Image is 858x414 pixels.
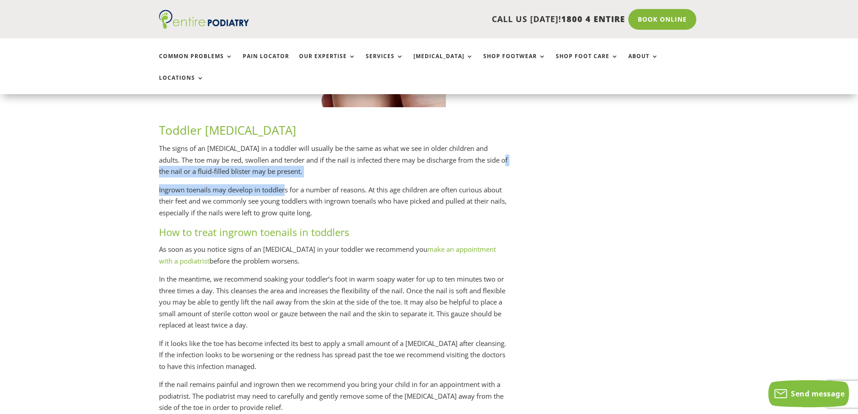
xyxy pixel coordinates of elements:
[159,338,509,379] p: If it looks like the toe has become infected its best to apply a small amount of a [MEDICAL_DATA]...
[628,53,658,73] a: About
[483,53,546,73] a: Shop Footwear
[159,53,233,73] a: Common Problems
[768,380,849,407] button: Send message
[791,389,844,399] span: Send message
[159,225,509,244] h3: How to treat ingrown toenails in toddlers
[159,10,249,29] img: logo (1)
[299,53,356,73] a: Our Expertise
[159,122,296,138] span: Toddler [MEDICAL_DATA]
[556,53,618,73] a: Shop Foot Care
[413,53,473,73] a: [MEDICAL_DATA]
[561,14,625,24] span: 1800 4 ENTIRE
[159,143,509,184] p: The signs of an [MEDICAL_DATA] in a toddler will usually be the same as what we see in older chil...
[159,184,509,226] p: Ingrown toenails may develop in toddlers for a number of reasons. At this age children are often ...
[243,53,289,73] a: Pain Locator
[628,9,696,30] a: Book Online
[366,53,404,73] a: Services
[159,22,249,31] a: Entire Podiatry
[159,244,509,273] p: As soon as you notice signs of an [MEDICAL_DATA] in your toddler we recommend you before the prob...
[159,245,496,265] a: make an appointment with a podiatrist
[159,273,509,338] p: In the meantime, we recommend soaking your toddler’s foot in warm soapy water for up to ten minut...
[284,14,625,25] p: CALL US [DATE]!
[159,75,204,94] a: Locations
